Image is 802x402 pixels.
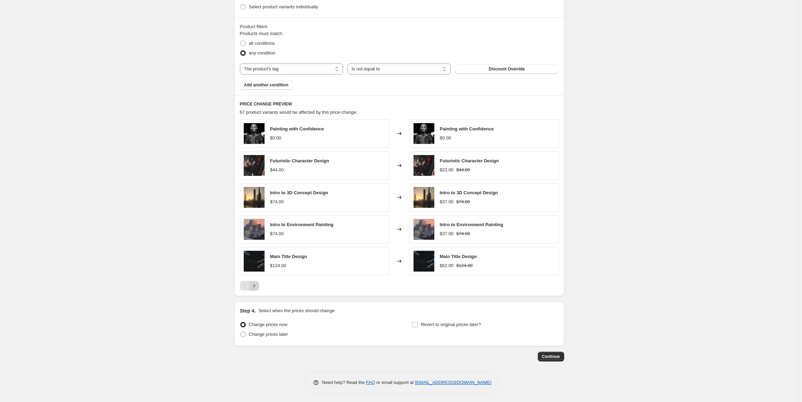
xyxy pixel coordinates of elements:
div: $74.00 [270,230,284,237]
div: $0.00 [440,135,451,142]
span: Need help? Read the [322,380,366,385]
div: $37.00 [440,230,454,237]
img: 1601c_at_-_main_title_design-03_0_07f51ceb-4360-4801-bff3-41109a8b2785_80x.jpg [244,251,265,272]
img: 1501d-jj_41aa8ffd-5bb4-4579-a78e-c229f0ad001f_80x.jpg [244,187,265,208]
span: Revert to original prices later? [421,322,481,327]
div: Product filters [240,23,559,30]
a: [EMAIL_ADDRESS][DOMAIN_NAME] [415,380,491,385]
span: Painting with Confidence [440,126,494,131]
span: all conditions [249,41,275,46]
strike: $74.00 [456,198,470,205]
span: or email support at [375,380,415,385]
div: $22.00 [440,166,454,173]
span: Painting with Confidence [270,126,324,131]
strike: $74.00 [456,230,470,237]
img: 1501d-jj_41aa8ffd-5bb4-4579-a78e-c229f0ad001f_80x.jpg [413,187,434,208]
span: Continue [542,354,560,359]
span: Change prices now [249,322,287,327]
img: 1601c_at_-_main_title_design-03_0_07f51ceb-4360-4801-bff3-41109a8b2785_80x.jpg [413,251,434,272]
span: Products must match: [240,31,284,36]
button: Add another condition [240,80,293,90]
span: Main Title Design [270,254,307,259]
button: Continue [538,352,564,361]
span: Add another condition [244,82,289,88]
strike: $44.00 [456,166,470,173]
span: Main Title Design [440,254,477,259]
img: 1501b-aj_80x.jpg [244,123,265,144]
span: Select product variants individually [249,4,318,9]
span: any condition [249,50,276,55]
div: $74.00 [270,198,284,205]
button: Discount Override [455,64,558,74]
span: Intro to 3D Concept Design [270,190,328,195]
span: Futuristic Character Design [270,158,329,163]
img: 1501b-aj_80x.jpg [413,123,434,144]
span: Futuristic Character Design [440,158,499,163]
div: $44.00 [270,166,284,173]
nav: Pagination [240,281,259,291]
a: FAQ [366,380,375,385]
div: $124.00 [270,262,286,269]
span: Discount Override [489,66,525,72]
div: $37.00 [440,198,454,205]
span: Intro to 3D Concept Design [440,190,498,195]
div: $62.00 [440,262,454,269]
span: Intro to Environment Painting [440,222,503,227]
img: 1601a_mk_-_intro_to_environment_painting-02_12e93670-3e1b-4ab2-9871-14809770fcf5_80x.jpg [244,219,265,240]
span: 67 product variants would be affected by this price change: [240,110,358,115]
div: $0.00 [270,135,282,142]
img: 1601a_mk_-_intro_to_environment_painting-02_12e93670-3e1b-4ab2-9871-14809770fcf5_80x.jpg [413,219,434,240]
img: 1501a-mk_44435cc8-f002-4f1f-be43-15a9ef596fa2_80x.jpg [413,155,434,176]
button: Next [249,281,259,291]
img: 1501a-mk_44435cc8-f002-4f1f-be43-15a9ef596fa2_80x.jpg [244,155,265,176]
h6: PRICE CHANGE PREVIEW [240,101,559,107]
span: Change prices later [249,332,288,337]
span: Intro to Environment Painting [270,222,334,227]
h2: Step 4. [240,307,256,314]
strike: $124.00 [456,262,473,269]
p: Select when the prices should change [258,307,334,314]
